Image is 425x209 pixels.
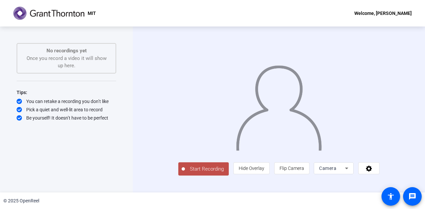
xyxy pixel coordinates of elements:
div: Tips: [17,88,116,96]
div: © 2025 OpenReel [3,197,39,204]
div: You can retake a recording you don’t like [17,98,116,105]
div: Once you record a video it will show up here. [24,47,109,70]
span: Hide Overlay [239,166,264,171]
button: Hide Overlay [233,162,270,174]
mat-icon: message [408,192,416,200]
img: overlay [235,60,322,151]
p: MIT [88,9,96,17]
button: Start Recording [178,162,229,176]
p: No recordings yet [24,47,109,55]
div: Welcome, [PERSON_NAME] [354,9,412,17]
div: Pick a quiet and well-lit area to record [17,106,116,113]
img: OpenReel logo [13,7,84,20]
span: Camera [319,166,336,171]
span: Start Recording [185,165,229,173]
button: Flip Camera [274,162,309,174]
div: Be yourself! It doesn’t have to be perfect [17,115,116,121]
mat-icon: accessibility [387,192,395,200]
span: Flip Camera [280,166,304,171]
